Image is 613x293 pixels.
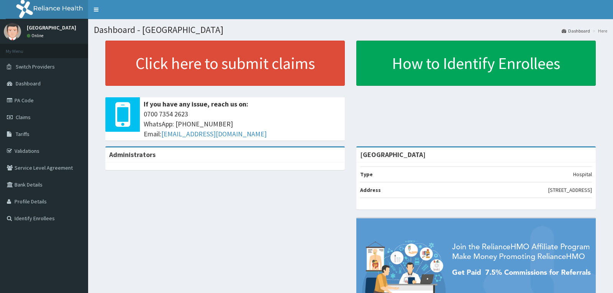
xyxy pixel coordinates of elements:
span: Tariffs [16,131,30,137]
p: Hospital [573,170,592,178]
h1: Dashboard - [GEOGRAPHIC_DATA] [94,25,607,35]
li: Here [591,28,607,34]
b: Type [360,171,373,178]
span: 0700 7354 2623 WhatsApp: [PHONE_NUMBER] Email: [144,109,341,139]
a: Dashboard [562,28,590,34]
strong: [GEOGRAPHIC_DATA] [360,150,426,159]
span: Claims [16,114,31,121]
span: Dashboard [16,80,41,87]
p: [GEOGRAPHIC_DATA] [27,25,76,30]
b: Address [360,187,381,193]
span: Switch Providers [16,63,55,70]
b: Administrators [109,150,156,159]
img: User Image [4,23,21,40]
a: Online [27,33,45,38]
a: How to Identify Enrollees [356,41,596,86]
p: [STREET_ADDRESS] [548,186,592,194]
a: [EMAIL_ADDRESS][DOMAIN_NAME] [161,129,267,138]
b: If you have any issue, reach us on: [144,100,248,108]
a: Click here to submit claims [105,41,345,86]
